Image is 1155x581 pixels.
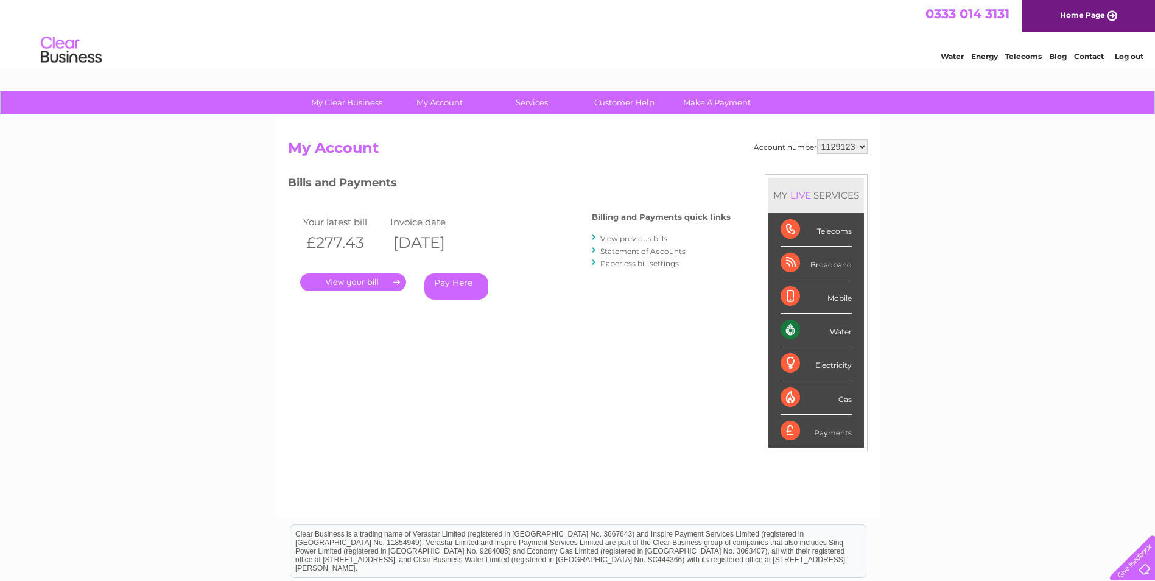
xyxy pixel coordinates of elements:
[781,213,852,247] div: Telecoms
[1074,52,1104,61] a: Contact
[297,91,397,114] a: My Clear Business
[1049,52,1067,61] a: Blog
[592,213,731,222] h4: Billing and Payments quick links
[300,273,406,291] a: .
[781,314,852,347] div: Water
[781,280,852,314] div: Mobile
[925,6,1009,21] a: 0333 014 3131
[300,230,388,255] th: £277.43
[600,234,667,243] a: View previous bills
[600,259,679,268] a: Paperless bill settings
[971,52,998,61] a: Energy
[387,230,475,255] th: [DATE]
[389,91,490,114] a: My Account
[1115,52,1143,61] a: Log out
[300,214,388,230] td: Your latest bill
[754,139,868,154] div: Account number
[290,7,866,59] div: Clear Business is a trading name of Verastar Limited (registered in [GEOGRAPHIC_DATA] No. 3667643...
[781,347,852,381] div: Electricity
[781,415,852,448] div: Payments
[387,214,475,230] td: Invoice date
[482,91,582,114] a: Services
[1005,52,1042,61] a: Telecoms
[288,174,731,195] h3: Bills and Payments
[781,247,852,280] div: Broadband
[600,247,686,256] a: Statement of Accounts
[667,91,767,114] a: Make A Payment
[288,139,868,163] h2: My Account
[768,178,864,213] div: MY SERVICES
[40,32,102,69] img: logo.png
[788,189,813,201] div: LIVE
[424,273,488,300] a: Pay Here
[781,381,852,415] div: Gas
[574,91,675,114] a: Customer Help
[941,52,964,61] a: Water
